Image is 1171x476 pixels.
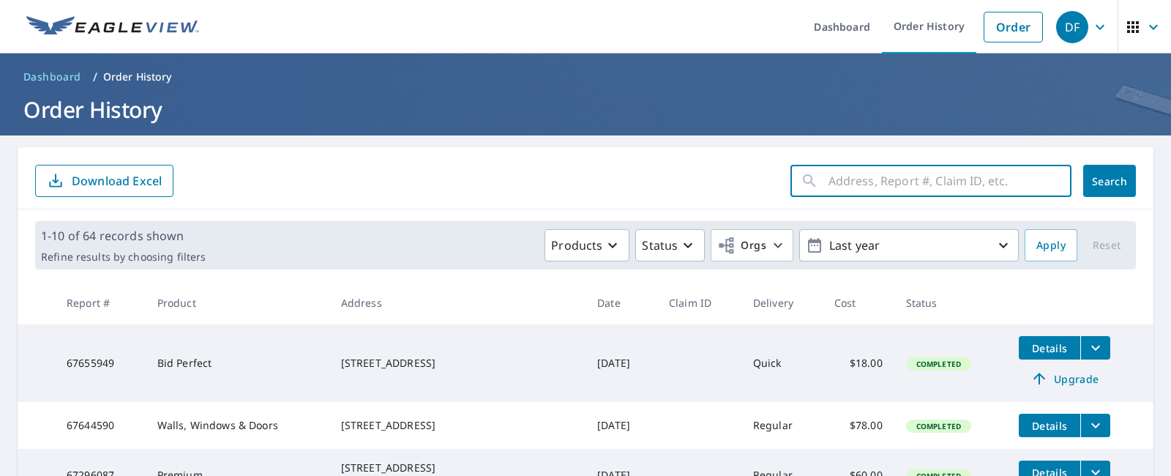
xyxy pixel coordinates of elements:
[741,402,823,449] td: Regular
[41,250,206,264] p: Refine results by choosing filters
[103,70,172,84] p: Order History
[545,229,629,261] button: Products
[908,359,970,369] span: Completed
[35,165,173,197] button: Download Excel
[894,281,1007,324] th: Status
[146,402,329,449] td: Walls, Windows & Doors
[642,237,678,254] p: Status
[551,237,602,254] p: Products
[823,324,894,402] td: $18.00
[329,281,585,324] th: Address
[18,65,87,89] a: Dashboard
[1080,414,1110,437] button: filesDropdownBtn-67644590
[1028,370,1101,387] span: Upgrade
[146,281,329,324] th: Product
[18,94,1153,124] h1: Order History
[711,229,793,261] button: Orgs
[1019,414,1080,437] button: detailsBtn-67644590
[341,356,574,371] div: [STREET_ADDRESS]
[1028,341,1071,355] span: Details
[1080,336,1110,360] button: filesDropdownBtn-67655949
[828,160,1071,201] input: Address, Report #, Claim ID, etc.
[72,173,162,189] p: Download Excel
[635,229,705,261] button: Status
[55,402,146,449] td: 67644590
[799,229,1019,261] button: Last year
[341,461,574,475] div: [STREET_ADDRESS]
[341,418,574,433] div: [STREET_ADDRESS]
[984,12,1043,42] a: Order
[585,402,657,449] td: [DATE]
[908,421,970,431] span: Completed
[1036,237,1066,255] span: Apply
[1056,11,1088,43] div: DF
[18,65,1153,89] nav: breadcrumb
[585,281,657,324] th: Date
[1028,419,1071,433] span: Details
[741,324,823,402] td: Quick
[23,70,81,84] span: Dashboard
[55,281,146,324] th: Report #
[55,324,146,402] td: 67655949
[146,324,329,402] td: Bid Perfect
[1095,174,1124,188] span: Search
[93,68,97,86] li: /
[823,233,995,259] p: Last year
[717,237,766,255] span: Orgs
[657,281,741,324] th: Claim ID
[26,16,199,38] img: EV Logo
[41,227,206,245] p: 1-10 of 64 records shown
[823,402,894,449] td: $78.00
[741,281,823,324] th: Delivery
[1025,229,1077,261] button: Apply
[1019,367,1110,390] a: Upgrade
[1083,165,1136,197] button: Search
[585,324,657,402] td: [DATE]
[823,281,894,324] th: Cost
[1019,336,1080,360] button: detailsBtn-67655949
